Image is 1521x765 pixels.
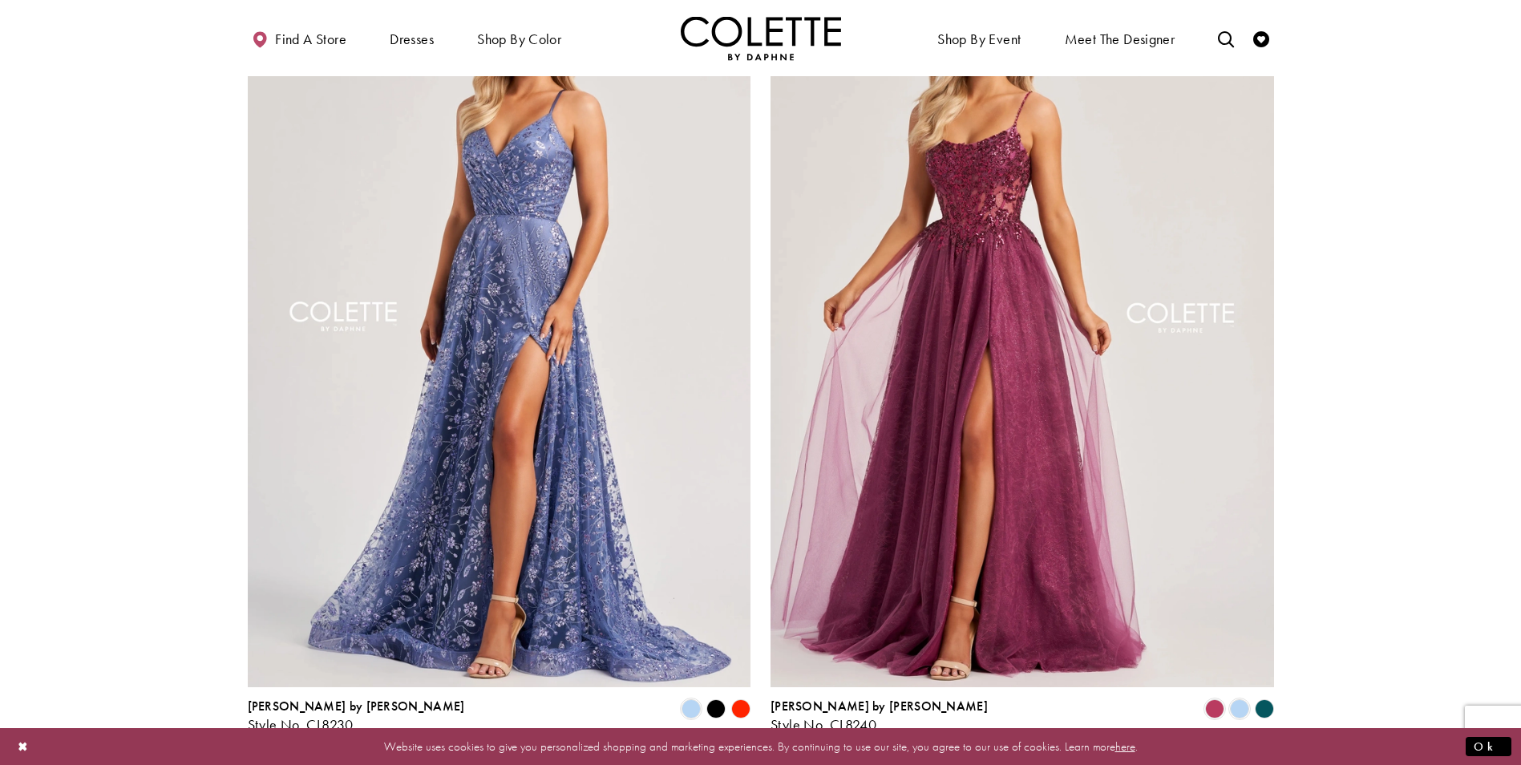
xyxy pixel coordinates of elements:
i: Spruce [1255,699,1274,718]
a: Toggle search [1214,16,1238,60]
span: Shop By Event [937,31,1021,47]
span: Style No. CL8230 [248,715,354,734]
i: Periwinkle [1230,699,1249,718]
span: [PERSON_NAME] by [PERSON_NAME] [248,698,465,714]
span: Find a store [275,31,346,47]
a: Check Wishlist [1249,16,1273,60]
a: Visit Home Page [681,16,841,60]
img: Colette by Daphne [681,16,841,60]
p: Website uses cookies to give you personalized shopping and marketing experiences. By continuing t... [115,735,1406,757]
div: Colette by Daphne Style No. CL8230 [248,699,465,733]
span: Meet the designer [1065,31,1175,47]
span: [PERSON_NAME] by [PERSON_NAME] [771,698,988,714]
span: Style No. CL8240 [771,715,876,734]
i: Berry [1205,699,1224,718]
span: Dresses [390,31,434,47]
a: here [1115,738,1135,754]
span: Shop by color [473,16,565,60]
i: Scarlet [731,699,750,718]
span: Shop By Event [933,16,1025,60]
button: Close Dialog [10,732,37,760]
a: Meet the designer [1061,16,1179,60]
i: Black [706,699,726,718]
button: Submit Dialog [1466,736,1511,756]
span: Shop by color [477,31,561,47]
span: Dresses [386,16,438,60]
i: Periwinkle [682,699,701,718]
a: Find a store [248,16,350,60]
div: Colette by Daphne Style No. CL8240 [771,699,988,733]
